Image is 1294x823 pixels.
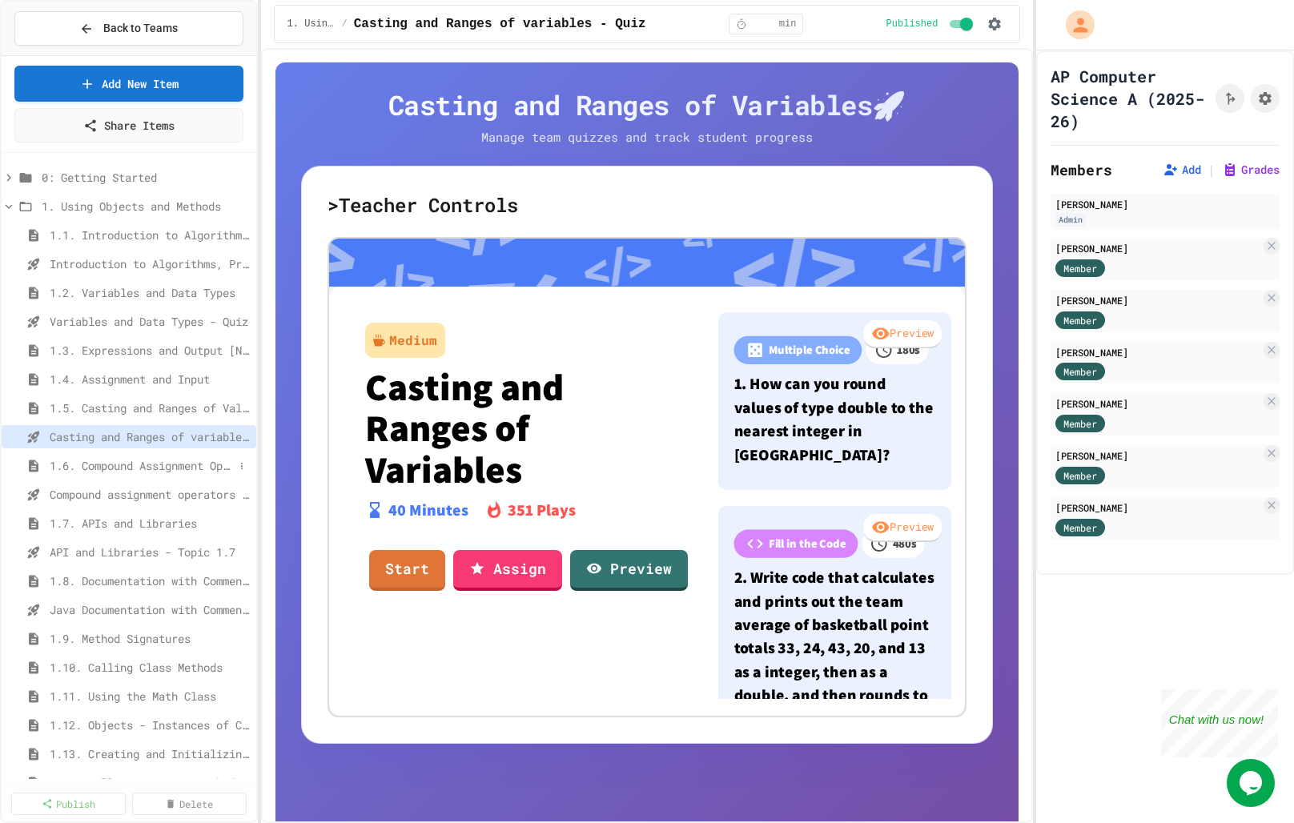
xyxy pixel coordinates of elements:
p: Fill in the Code [768,535,846,552]
span: Compound assignment operators - Quiz [50,486,250,503]
span: API and Libraries - Topic 1.7 [50,544,250,560]
a: Start [369,550,445,591]
div: [PERSON_NAME] [1055,293,1260,307]
h5: > Teacher Controls [328,192,967,218]
div: [PERSON_NAME] [1055,197,1275,211]
span: 1.4. Assignment and Input [50,371,250,387]
span: 1.1. Introduction to Algorithms, Programming, and Compilers [50,227,250,243]
p: 351 Plays [508,498,576,522]
div: [PERSON_NAME] [1055,448,1260,463]
p: Casting and Ranges of Variables [365,366,689,490]
button: Back to Teams [14,11,243,46]
span: 1.13. Creating and Initializing Objects: Constructors [50,745,250,762]
span: 1.5. Casting and Ranges of Values [50,399,250,416]
span: / [342,18,348,30]
p: Multiple Choice [768,341,850,359]
div: Medium [389,331,437,350]
span: Member [1063,364,1097,379]
div: [PERSON_NAME] [1055,345,1260,359]
div: Admin [1055,213,1086,227]
div: My Account [1049,6,1099,43]
span: Variables and Data Types - Quiz [50,313,250,330]
a: Add New Item [14,66,243,102]
span: 1.9. Method Signatures [50,630,250,647]
h1: AP Computer Science A (2025-26) [1051,65,1209,132]
span: Casting and Ranges of variables - Quiz [50,428,250,445]
div: [PERSON_NAME] [1055,241,1260,255]
span: | [1208,160,1216,179]
span: 1. Using Objects and Methods [42,198,250,215]
span: Java Documentation with Comments - Topic 1.8 [50,601,250,618]
p: 180 s [897,341,920,359]
div: Preview [863,514,942,543]
iframe: chat widget [1227,759,1278,807]
span: Introduction to Algorithms, Programming, and Compilers [50,255,250,272]
span: 1.8. Documentation with Comments and Preconditions [50,572,250,589]
span: Back to Teams [103,20,178,37]
div: Preview [863,320,942,349]
span: Member [1063,520,1097,535]
span: 1.2. Variables and Data Types [50,284,250,301]
a: Delete [132,793,247,815]
span: Published [886,18,938,30]
p: 480 s [892,535,916,552]
button: Grades [1222,162,1280,178]
a: Publish [11,793,126,815]
span: 1.3. Expressions and Output [New] [50,342,250,359]
div: Content is published and visible to students [886,14,977,34]
a: Share Items [14,108,243,143]
span: 1.6. Compound Assignment Operators [50,457,234,474]
span: 1.11. Using the Math Class [50,688,250,705]
p: Manage team quizzes and track student progress [467,128,827,147]
span: Member [1063,313,1097,327]
span: 1.14. Calling Instance Methods [50,774,250,791]
span: Member [1063,416,1097,431]
h2: Members [1051,159,1112,181]
span: Member [1063,468,1097,483]
span: 1.10. Calling Class Methods [50,659,250,676]
button: Add [1163,162,1201,178]
span: Member [1063,261,1097,275]
p: 1. How can you round values of type double to the nearest integer in [GEOGRAPHIC_DATA]? [733,372,935,467]
iframe: chat widget [1161,689,1278,757]
p: 2. Write code that calculates and prints out the team average of basketball point totals 33, 24, ... [733,565,935,730]
span: 1.12. Objects - Instances of Classes [50,717,250,733]
span: 0: Getting Started [42,169,250,186]
div: [PERSON_NAME] [1055,500,1260,515]
span: min [779,18,797,30]
button: Assignment Settings [1251,84,1280,113]
p: 40 Minutes [388,498,468,522]
button: More options [234,458,250,474]
h4: Casting and Ranges of Variables 🚀 [301,88,994,122]
span: 1. Using Objects and Methods [287,18,336,30]
a: Preview [570,550,688,591]
a: Assign [453,550,562,591]
span: 1.7. APIs and Libraries [50,515,250,532]
div: [PERSON_NAME] [1055,396,1260,411]
span: Casting and Ranges of variables - Quiz [354,14,646,34]
button: Click to see fork details [1216,84,1244,113]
